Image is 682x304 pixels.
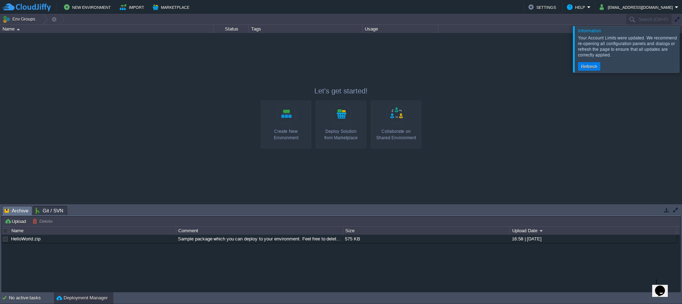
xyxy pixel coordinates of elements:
[373,128,419,141] div: Collaborate on Shared Environment
[249,25,362,33] div: Tags
[17,28,20,30] img: AMDAwAAAACH5BAEAAAAALAAAAAABAAEAAAICRAEAOw==
[2,3,51,12] img: CloudJiffy
[10,227,176,235] div: Name
[5,206,28,215] span: Archive
[36,206,63,215] span: Git / SVN
[177,227,343,235] div: Comment
[363,25,438,33] div: Usage
[600,3,675,11] button: [EMAIL_ADDRESS][DOMAIN_NAME]
[567,3,587,11] button: Help
[9,292,53,304] div: No active tasks
[64,3,113,11] button: New Environment
[263,128,309,141] div: Create New Environment
[214,25,249,33] div: Status
[11,236,40,241] a: HelloWorld.zip
[176,235,342,243] div: Sample package which you can deploy to your environment. Feel free to delete and upload a package...
[652,276,675,297] iframe: chat widget
[510,235,676,243] div: 16:58 | [DATE]
[579,63,599,70] button: Refresh
[578,28,601,33] span: Information
[5,218,28,224] button: Upload
[261,86,421,96] p: Let's get started!
[343,235,509,243] div: 575 KB
[261,101,311,148] a: Create New Environment
[1,25,213,33] div: Name
[318,128,364,141] div: Deploy Solution from Marketplace
[316,101,366,148] a: Deploy Solutionfrom Marketplace
[371,101,421,148] a: Collaborate onShared Environment
[578,35,677,58] div: Your Account Limits were updated. We recommend re-opening all configuration panels and dialogs or...
[528,3,558,11] button: Settings
[2,14,38,24] button: Env Groups
[56,294,108,302] button: Deployment Manager
[120,3,146,11] button: Import
[153,3,191,11] button: Marketplace
[510,227,677,235] div: Upload Date
[32,218,55,224] button: Delete
[343,227,510,235] div: Size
